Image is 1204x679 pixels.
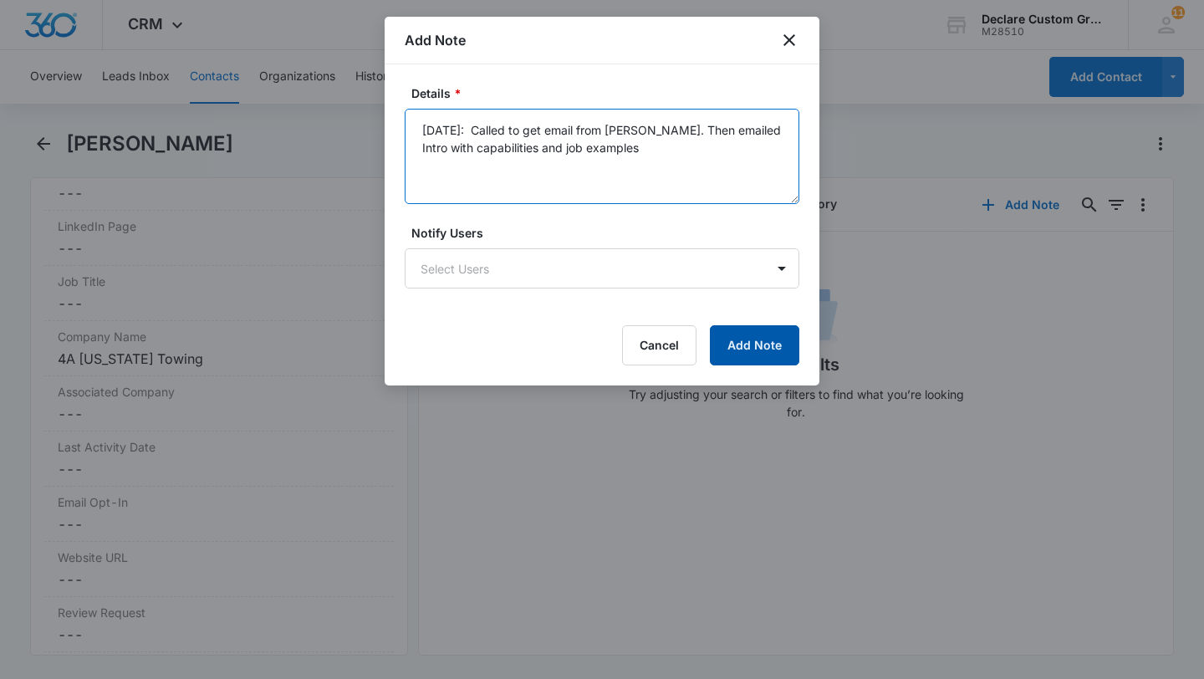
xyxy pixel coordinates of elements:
label: Notify Users [411,224,806,242]
h1: Add Note [405,30,466,50]
button: Add Note [710,325,799,365]
label: Details [411,84,806,102]
button: Cancel [622,325,696,365]
textarea: [DATE]: Called to get email from [PERSON_NAME]. Then emailed Intro with capabilities and job exam... [405,109,799,204]
button: close [779,30,799,50]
